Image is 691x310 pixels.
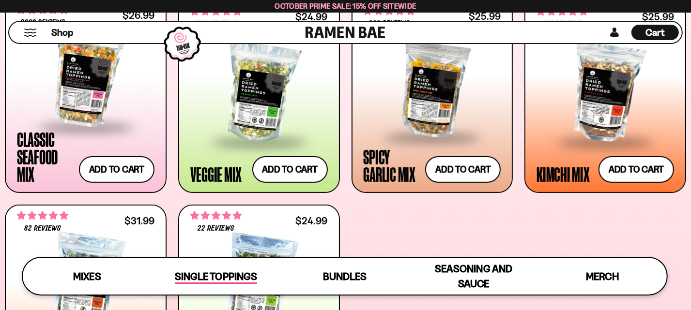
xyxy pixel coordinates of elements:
[198,225,234,233] span: 22 reviews
[124,216,154,225] div: $31.99
[23,258,152,295] a: Mixes
[51,25,73,40] a: Shop
[17,209,68,222] span: 4.83 stars
[190,165,242,183] div: Veggie Mix
[631,22,679,43] div: Cart
[586,270,619,282] span: Merch
[646,27,665,38] span: Cart
[175,270,257,284] span: Single Toppings
[425,156,501,183] button: Add to cart
[280,258,409,295] a: Bundles
[537,165,590,183] div: Kimchi Mix
[295,216,327,225] div: $24.99
[79,156,154,183] button: Add to cart
[364,148,421,183] div: Spicy Garlic Mix
[323,270,367,282] span: Bundles
[435,263,512,290] span: Seasoning and Sauce
[275,1,416,11] span: October Prime Sale: 15% off Sitewide
[152,258,280,295] a: Single Toppings
[17,131,74,183] div: Classic Seafood Mix
[252,156,328,183] button: Add to cart
[599,156,674,183] button: Add to cart
[51,26,73,39] span: Shop
[190,209,242,222] span: 4.82 stars
[538,258,667,295] a: Merch
[24,225,61,233] span: 82 reviews
[73,270,101,282] span: Mixes
[409,258,538,295] a: Seasoning and Sauce
[24,29,37,37] button: Mobile Menu Trigger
